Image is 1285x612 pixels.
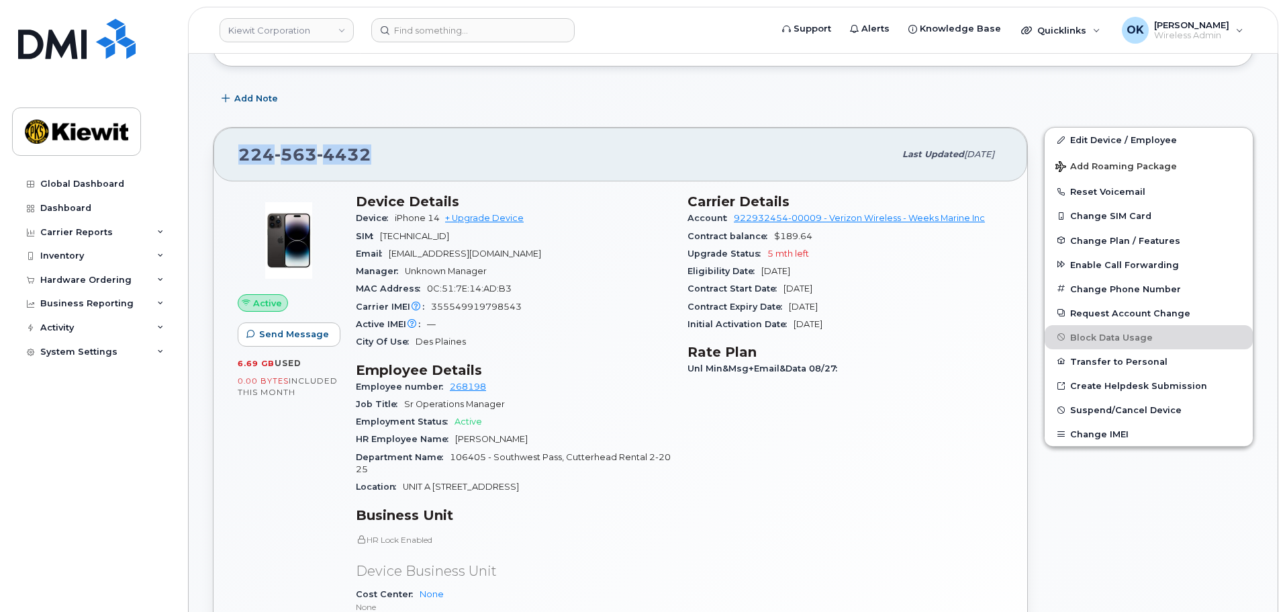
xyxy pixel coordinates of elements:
img: image20231002-3703462-njx0qo.jpeg [248,200,329,281]
span: Add Roaming Package [1055,161,1177,174]
span: Add Note [234,92,278,105]
span: Eligibility Date [687,266,761,276]
span: [PERSON_NAME] [455,434,528,444]
span: HR Employee Name [356,434,455,444]
a: Knowledge Base [899,15,1010,42]
button: Transfer to Personal [1045,349,1253,374]
span: Support [794,22,831,36]
button: Reset Voicemail [1045,179,1253,204]
a: + Upgrade Device [445,213,524,223]
div: Olivia Keller [1112,17,1253,44]
span: [DATE] [783,283,812,294]
span: Change Plan / Features [1070,235,1180,245]
span: Job Title [356,399,404,409]
span: 355549919798543 [431,302,522,312]
span: Manager [356,266,405,276]
h3: Device Details [356,193,671,210]
span: Upgrade Status [687,249,767,259]
button: Enable Call Forwarding [1045,253,1253,277]
span: Active [253,297,282,310]
span: Suspend/Cancel Device [1070,405,1182,415]
button: Add Note [213,87,289,111]
a: Edit Device / Employee [1045,128,1253,152]
span: 106405 - Southwest Pass, Cutterhead Rental 2-2025 [356,452,671,474]
span: [DATE] [789,302,818,312]
span: used [275,358,301,368]
span: Email [356,249,389,259]
span: Active IMEI [356,319,427,329]
span: Employee number [356,382,450,392]
span: Unknown Manager [405,266,487,276]
a: None [420,589,444,599]
span: [EMAIL_ADDRESS][DOMAIN_NAME] [389,249,541,259]
a: Alerts [841,15,899,42]
button: Suspend/Cancel Device [1045,398,1253,422]
h3: Business Unit [356,507,671,523]
a: 922932454-00009 - Verizon Wireless - Weeks Marine Inc [734,213,985,223]
span: City Of Use [356,337,416,347]
a: 268198 [450,382,486,392]
span: Active [455,417,482,427]
span: [DATE] [761,266,790,276]
span: Send Message [259,328,329,341]
span: iPhone 14 [395,213,440,223]
span: 6.69 GB [238,359,275,368]
span: Wireless Admin [1154,30,1229,41]
h3: Employee Details [356,362,671,378]
p: Device Business Unit [356,562,671,581]
button: Change Plan / Features [1045,228,1253,253]
h3: Carrier Details [687,193,1003,210]
span: Initial Activation Date [687,319,794,329]
button: Request Account Change [1045,301,1253,325]
button: Change IMEI [1045,422,1253,446]
span: Account [687,213,734,223]
span: 4432 [317,144,371,165]
span: Employment Status [356,417,455,427]
button: Change Phone Number [1045,277,1253,301]
span: 224 [238,144,371,165]
button: Block Data Usage [1045,325,1253,349]
a: Create Helpdesk Submission [1045,374,1253,398]
button: Send Message [238,322,340,347]
p: HR Lock Enabled [356,534,671,545]
span: Carrier IMEI [356,302,431,312]
span: [TECHNICAL_ID] [380,231,449,241]
a: Support [773,15,841,42]
span: MAC Address [356,283,427,294]
span: $189.64 [774,231,812,241]
span: Des Plaines [416,337,466,347]
span: UNIT A [STREET_ADDRESS] [403,482,519,492]
button: Add Roaming Package [1045,152,1253,179]
span: 5 mth left [767,249,809,259]
span: Alerts [861,22,890,36]
span: Device [356,213,395,223]
span: Location [356,482,403,492]
span: Knowledge Base [920,22,1001,36]
span: Contract balance [687,231,774,241]
span: SIM [356,231,380,241]
input: Find something... [371,18,575,42]
span: [DATE] [964,149,994,159]
span: Quicklinks [1037,25,1086,36]
div: Quicklinks [1012,17,1110,44]
span: [PERSON_NAME] [1154,19,1229,30]
span: Contract Start Date [687,283,783,294]
span: 0.00 Bytes [238,376,289,386]
span: [DATE] [794,319,822,329]
a: Kiewit Corporation [220,18,354,42]
span: Contract Expiry Date [687,302,789,312]
span: Sr Operations Manager [404,399,505,409]
span: 563 [275,144,317,165]
iframe: Messenger Launcher [1227,554,1275,602]
span: OK [1127,22,1144,38]
span: Enable Call Forwarding [1070,259,1179,269]
span: 0C:51:7E:14:AD:B3 [427,283,512,294]
button: Change SIM Card [1045,204,1253,228]
span: — [427,319,436,329]
span: Department Name [356,452,450,462]
span: Last updated [902,149,964,159]
span: Unl Min&Msg+Email&Data 08/27 [687,363,844,374]
span: Cost Center [356,589,420,599]
h3: Rate Plan [687,344,1003,360]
